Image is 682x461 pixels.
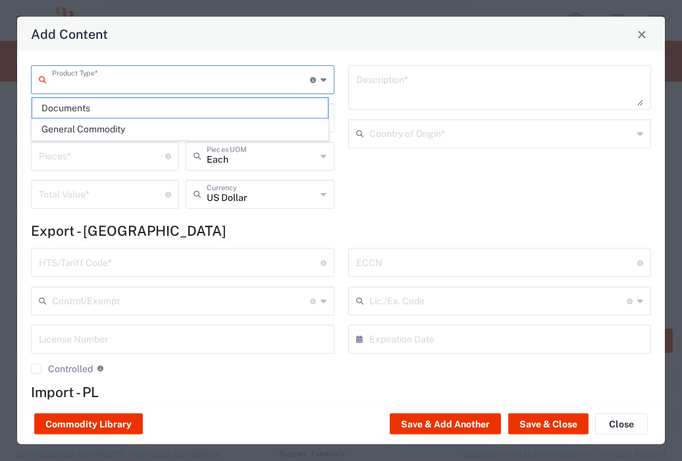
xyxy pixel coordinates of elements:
[633,25,651,43] button: Close
[32,119,328,140] span: General Commodity
[31,223,651,239] h4: Export - [GEOGRAPHIC_DATA]
[31,24,108,43] h4: Add Content
[34,414,143,435] button: Commodity Library
[595,414,648,435] button: Close
[508,414,589,435] button: Save & Close
[31,364,93,374] label: Controlled
[390,414,501,435] button: Save & Add Another
[32,98,328,119] span: Documents
[31,384,651,400] h4: Import - PL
